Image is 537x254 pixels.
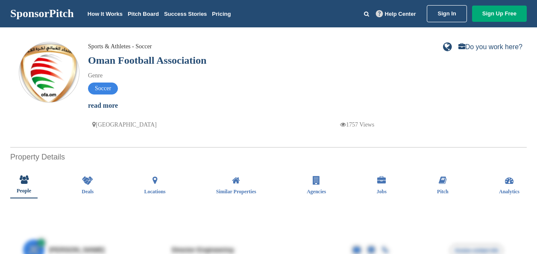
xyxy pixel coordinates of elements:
[374,9,418,19] a: Help Center
[88,71,387,80] div: Genre
[82,189,94,194] span: Deals
[144,189,166,194] span: Locations
[128,11,159,17] a: Pitch Board
[437,189,449,194] span: Pitch
[49,247,105,254] span: [PERSON_NAME]
[212,11,231,17] a: Pricing
[164,11,207,17] a: Success Stories
[19,42,79,107] img: Sponsorpitch & Oman Football Association
[88,11,123,17] a: How It Works
[92,119,157,130] p: [GEOGRAPHIC_DATA]
[216,189,256,194] span: Similar Properties
[10,151,527,163] h2: Property Details
[88,83,118,95] span: Soccer
[88,102,118,109] a: read more
[458,44,522,50] a: Do you work here?
[171,247,299,254] div: Director Engineering
[427,5,467,22] a: Sign In
[10,8,74,19] a: SponsorPitch
[17,188,31,193] span: People
[88,55,206,66] a: Oman Football Association
[307,189,326,194] span: Agencies
[88,42,152,51] div: Sports & Athletes - Soccer
[340,119,374,130] p: 1757 Views
[376,189,386,194] span: Jobs
[499,189,519,194] span: Analytics
[472,6,527,22] a: Sign Up Free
